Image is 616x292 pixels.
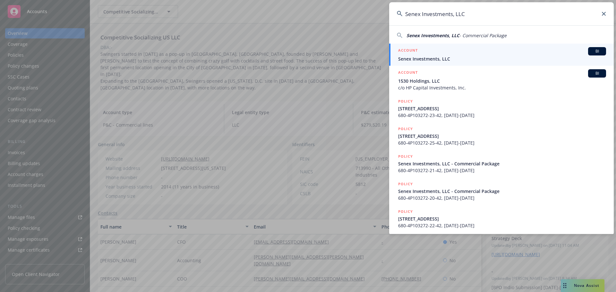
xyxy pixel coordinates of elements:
span: 680-4P103272-22-42, [DATE]-[DATE] [398,222,606,229]
span: Senex Investments, LLC [406,32,459,38]
a: POLICYSenex Investments, LLC - Commercial Package680-4P103272-20-42, [DATE]-[DATE] [389,177,614,205]
a: ACCOUNTBISenex Investments, LLC [389,44,614,66]
h5: POLICY [398,153,413,160]
span: Senex Investments, LLC [398,55,606,62]
span: Senex Investments, LLC - Commercial Package [398,188,606,195]
span: BI [591,71,603,76]
a: POLICY[STREET_ADDRESS]680-4P103272-23-42, [DATE]-[DATE] [389,95,614,122]
span: 680-4P103272-25-42, [DATE]-[DATE] [398,139,606,146]
h5: ACCOUNT [398,47,418,55]
span: 1530 Holdings, LLC [398,78,606,84]
span: [STREET_ADDRESS] [398,105,606,112]
span: BI [591,48,603,54]
a: ACCOUNTBI1530 Holdings, LLCc/o HP Capital Investments, Inc. [389,66,614,95]
h5: POLICY [398,98,413,104]
span: - Commercial Package [459,32,507,38]
span: Senex Investments, LLC - Commercial Package [398,160,606,167]
span: 680-4P103272-21-42, [DATE]-[DATE] [398,167,606,174]
h5: ACCOUNT [398,69,418,77]
h5: POLICY [398,126,413,132]
span: 680-4P103272-23-42, [DATE]-[DATE] [398,112,606,119]
span: [STREET_ADDRESS] [398,215,606,222]
a: POLICY[STREET_ADDRESS]680-4P103272-25-42, [DATE]-[DATE] [389,122,614,150]
span: [STREET_ADDRESS] [398,133,606,139]
a: POLICYSenex Investments, LLC - Commercial Package680-4P103272-21-42, [DATE]-[DATE] [389,150,614,177]
h5: POLICY [398,208,413,215]
h5: POLICY [398,181,413,187]
a: POLICY[STREET_ADDRESS]680-4P103272-22-42, [DATE]-[DATE] [389,205,614,232]
span: 680-4P103272-20-42, [DATE]-[DATE] [398,195,606,201]
input: Search... [389,2,614,25]
span: c/o HP Capital Investments, Inc. [398,84,606,91]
